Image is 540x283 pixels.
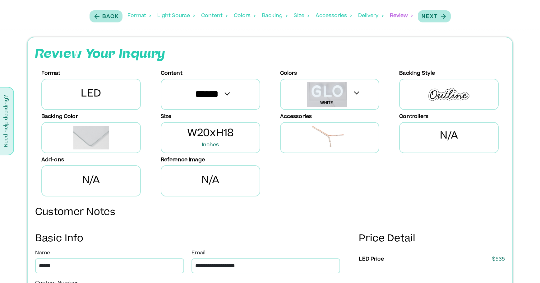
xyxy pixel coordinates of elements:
p: Backing Style [399,70,435,77]
p: Basic Info [35,232,340,246]
p: LED [81,87,101,102]
div: Colors [234,6,256,26]
p: Format [41,70,60,77]
img: Backing Img [425,83,473,106]
div: Format [127,6,151,26]
div: Accessories [316,6,352,26]
div: Backing [262,6,288,26]
p: Controllers [399,113,428,120]
p: Size [161,113,172,120]
p: Customer Notes [35,206,505,220]
p: LED Price [359,256,384,263]
div: Size [294,6,309,26]
p: $ 535 [492,256,505,263]
p: N/A [440,129,458,146]
p: Colors [280,70,297,77]
div: Content [201,6,228,26]
p: Next [422,13,438,21]
span: Inches [187,141,234,149]
label: Name [35,249,50,257]
div: Review [390,6,413,26]
div: Delivery [358,6,384,26]
p: Review Your Inquiry [35,45,166,64]
button: Back [90,10,122,22]
p: Reference Image [161,156,205,164]
p: N/A [201,173,219,188]
span: W20xH18 [187,126,234,149]
label: Email [192,249,205,257]
img: Img Image https://glo-studio-resources.s3.amazonaws.com/4135ec46-bb3a-4577-8bdb-2106ab0575ea-LED%... [307,82,347,107]
p: Add-ons [41,156,64,164]
p: Back [102,13,119,21]
p: Content [161,70,182,77]
button: Next [418,10,451,22]
p: Accessories [280,113,312,120]
p: Backing Color [41,113,78,120]
div: Light Source [157,6,195,26]
p: N/A [82,173,100,188]
p: Price Detail [359,232,505,246]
